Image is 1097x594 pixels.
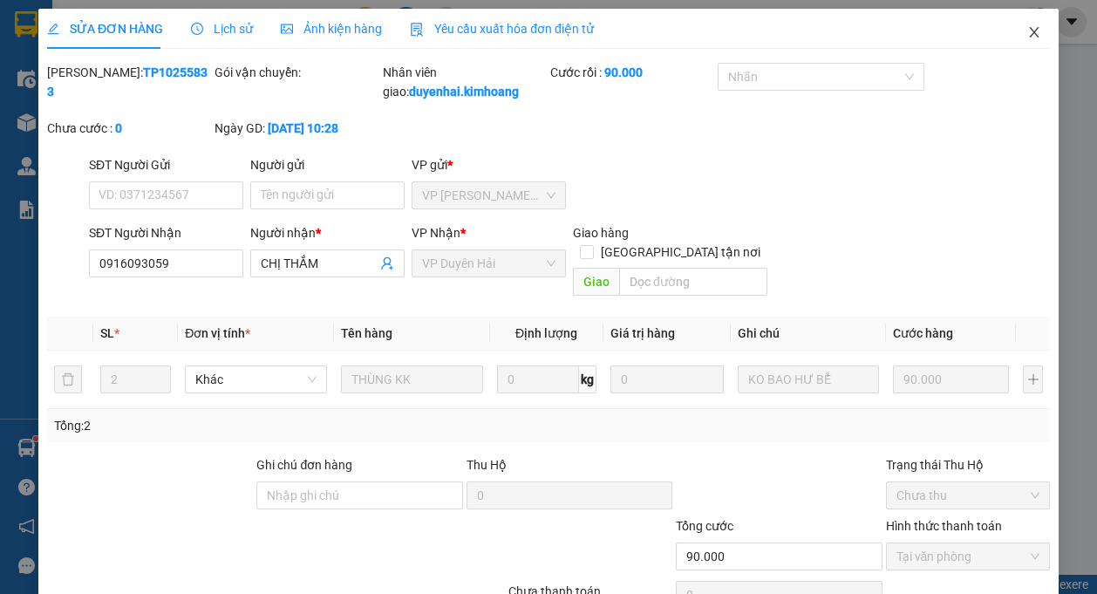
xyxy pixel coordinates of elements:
span: user-add [380,256,394,270]
span: Tên hàng [341,326,392,340]
button: delete [54,365,82,393]
div: Gói vận chuyển: [215,63,378,82]
div: SĐT Người Nhận [89,223,243,242]
span: VP [PERSON_NAME] ([GEOGRAPHIC_DATA]) [7,58,175,92]
div: Người nhận [250,223,405,242]
span: [GEOGRAPHIC_DATA] tận nơi [594,242,767,262]
button: plus [1023,365,1043,393]
span: HUY [93,94,120,111]
input: Ghi Chú [738,365,880,393]
span: VP Trần Phú (Hàng) [422,182,555,208]
span: edit [47,23,59,35]
span: Giao [573,268,619,296]
span: Giá trị hàng [610,326,675,340]
span: Yêu cầu xuất hóa đơn điện tử [410,22,594,36]
b: [DATE] 10:28 [268,121,338,135]
div: Ngày GD: [215,119,378,138]
span: VP Duyên Hải [422,250,555,277]
span: clock-circle [191,23,203,35]
span: Tổng cước [676,519,733,533]
span: 0822686868 - [7,94,120,111]
div: Trạng thái Thu Hộ [886,455,1050,475]
span: Lịch sử [191,22,253,36]
span: VP [PERSON_NAME] - [36,34,170,51]
span: VP Nhận [412,226,460,240]
span: picture [281,23,293,35]
p: NHẬN: [7,58,255,92]
input: Dọc đường [619,268,767,296]
img: icon [410,23,424,37]
span: close [1027,25,1041,39]
b: 90.000 [604,65,643,79]
span: Ảnh kiện hàng [281,22,382,36]
span: Định lượng [515,326,577,340]
strong: BIÊN NHẬN GỬI HÀNG [58,10,202,26]
input: Ghi chú đơn hàng [256,481,462,509]
span: Chưa thu [896,482,1039,509]
label: Ghi chú đơn hàng [256,458,352,472]
span: Tại văn phòng [896,543,1039,570]
div: Cước rồi : [550,63,714,82]
b: duyenhai.kimhoang [409,85,519,99]
span: Giao hàng [573,226,629,240]
div: VP gửi [412,155,566,174]
input: 0 [610,365,724,393]
div: [PERSON_NAME]: [47,63,211,101]
div: Chưa cước : [47,119,211,138]
span: GIAO: [7,113,42,130]
span: SL [100,326,114,340]
th: Ghi chú [731,317,887,351]
span: Khác [195,366,317,393]
div: Nhân viên giao: [383,63,547,101]
button: Close [1010,9,1059,58]
span: SỬA ĐƠN HÀNG [47,22,163,36]
input: VD: Bàn, Ghế [341,365,483,393]
span: kg [579,365,596,393]
div: Tổng: 2 [54,416,425,435]
label: Hình thức thanh toán [886,519,1002,533]
span: Thu Hộ [467,458,507,472]
b: 0 [115,121,122,135]
p: GỬI: [7,34,255,51]
div: Người gửi [250,155,405,174]
span: Cước hàng [893,326,953,340]
input: 0 [893,365,1009,393]
span: Đơn vị tính [185,326,250,340]
div: SĐT Người Gửi [89,155,243,174]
